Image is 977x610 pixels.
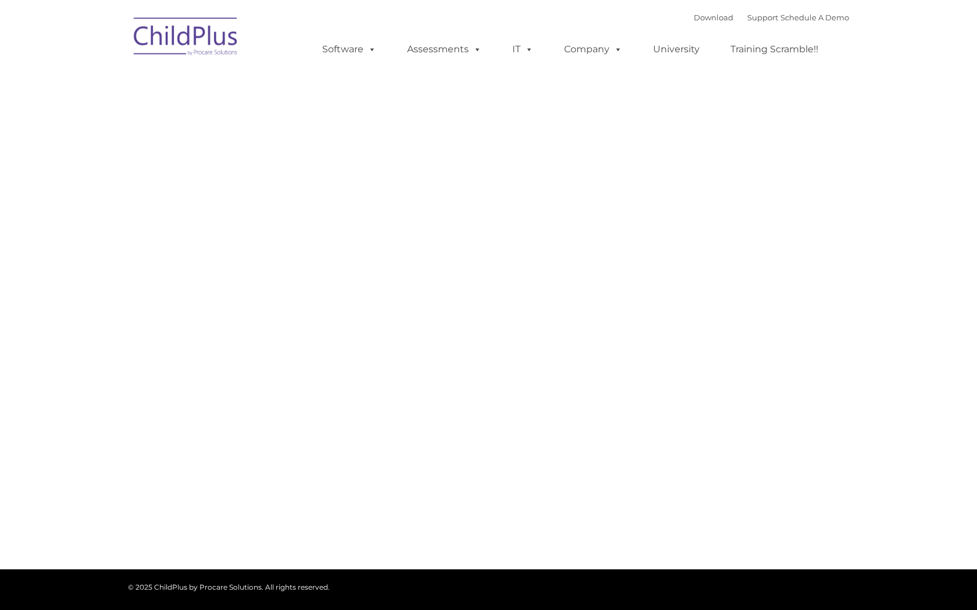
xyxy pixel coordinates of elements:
[501,38,545,61] a: IT
[719,38,830,61] a: Training Scramble!!
[395,38,493,61] a: Assessments
[694,13,733,22] a: Download
[128,583,330,591] span: © 2025 ChildPlus by Procare Solutions. All rights reserved.
[780,13,849,22] a: Schedule A Demo
[641,38,711,61] a: University
[747,13,778,22] a: Support
[311,38,388,61] a: Software
[128,9,244,67] img: ChildPlus by Procare Solutions
[694,13,849,22] font: |
[552,38,634,61] a: Company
